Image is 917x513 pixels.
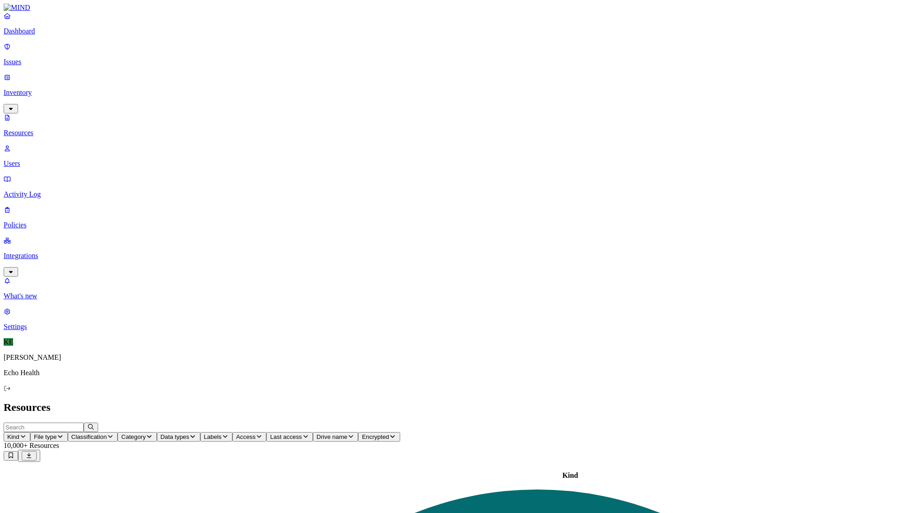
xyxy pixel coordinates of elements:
span: Last access [270,433,302,440]
a: Users [4,144,913,168]
input: Search [4,423,84,432]
span: Labels [204,433,222,440]
p: Resources [4,129,913,137]
p: Activity Log [4,190,913,198]
p: What's new [4,292,913,300]
span: Encrypted [362,433,389,440]
span: Access [236,433,255,440]
p: Dashboard [4,27,913,35]
a: Policies [4,206,913,229]
span: Category [121,433,146,440]
span: Classification [71,433,107,440]
a: Issues [4,42,913,66]
span: 10,000+ Resources [4,442,59,449]
a: Inventory [4,73,913,112]
p: [PERSON_NAME] [4,353,913,362]
p: Users [4,160,913,168]
img: MIND [4,4,30,12]
span: Kind [7,433,19,440]
p: Policies [4,221,913,229]
p: Settings [4,323,913,331]
a: Dashboard [4,12,913,35]
span: KE [4,338,13,346]
a: Integrations [4,236,913,275]
p: Integrations [4,252,913,260]
a: MIND [4,4,913,12]
a: What's new [4,277,913,300]
a: Resources [4,113,913,137]
a: Activity Log [4,175,913,198]
a: Settings [4,307,913,331]
p: Inventory [4,89,913,97]
span: Data types [161,433,189,440]
span: File type [34,433,57,440]
h2: Resources [4,401,913,414]
p: Issues [4,58,913,66]
span: Drive name [317,433,347,440]
p: Echo Health [4,369,913,377]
